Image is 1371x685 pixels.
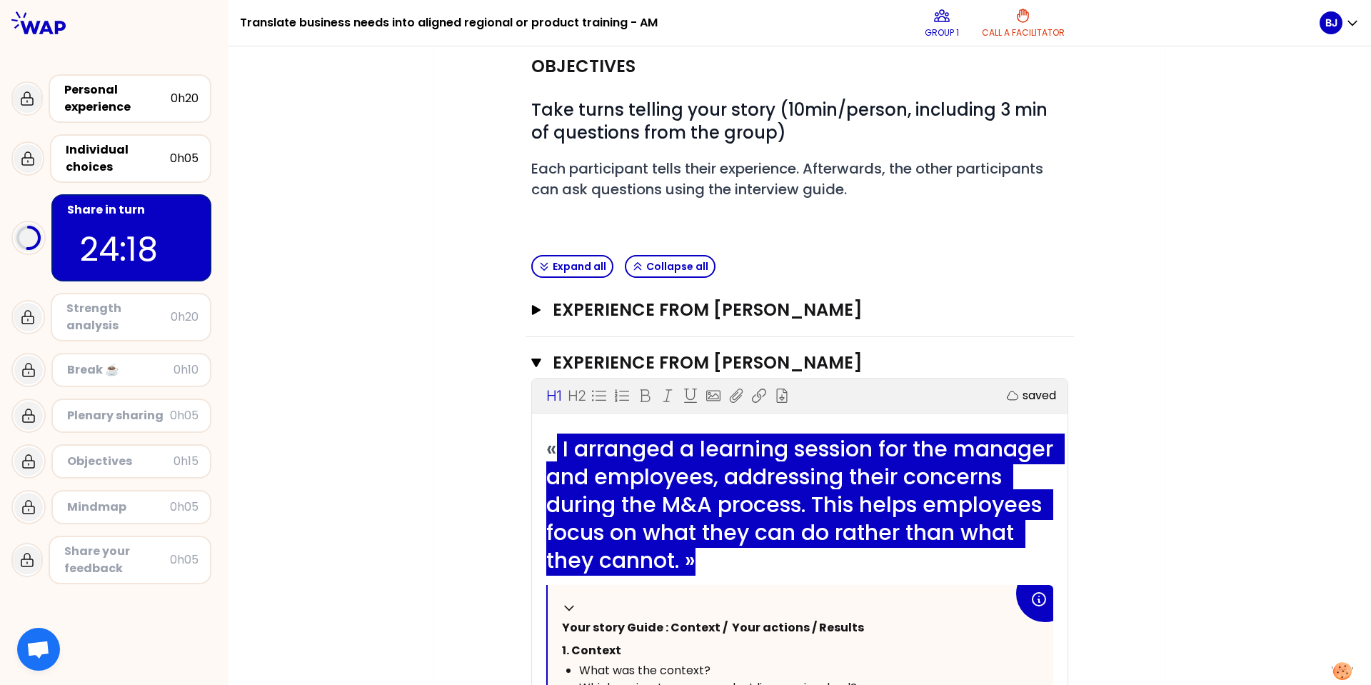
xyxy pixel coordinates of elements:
div: Share your feedback [64,543,170,577]
h3: Experience from [PERSON_NAME] [553,351,1019,374]
h2: Objectives [531,55,636,78]
button: Group 1 [919,1,965,44]
p: 24:18 [80,224,183,274]
button: Experience from [PERSON_NAME] [531,299,1068,321]
div: 0h05 [170,551,199,569]
div: Plenary sharing [67,407,170,424]
div: 0h20 [171,90,199,107]
span: Each participant tells their experience. Afterwards, the other participants can ask questions usi... [531,159,1047,199]
button: Expand all [531,255,613,278]
button: Experience from [PERSON_NAME] [531,351,1068,374]
span: Take turns telling your story (10min/person, including 3 min of questions from the group) [531,98,1052,144]
h3: Experience from [PERSON_NAME] [553,299,1020,321]
div: Individual choices [66,141,170,176]
div: Open chat [17,628,60,671]
p: H1 [546,386,561,406]
p: BJ [1325,16,1337,30]
button: Collapse all [625,255,715,278]
p: H2 [568,386,586,406]
span: What was the context? [579,662,710,679]
span: Your story Guide : Context / Your actions / Results [562,619,864,636]
div: Share in turn [67,201,199,219]
div: 0h15 [174,453,199,470]
div: 0h20 [171,309,199,326]
span: 1. Context [562,642,621,659]
div: 0h10 [174,361,199,379]
p: saved [1023,387,1056,404]
p: Group 1 [925,27,959,39]
div: 0h05 [170,150,199,167]
button: Call a facilitator [976,1,1070,44]
button: BJ [1320,11,1360,34]
div: 0h05 [170,407,199,424]
p: Call a facilitator [982,27,1065,39]
div: Break ☕️ [67,361,174,379]
div: Personal experience [64,81,171,116]
div: Objectives [67,453,174,470]
div: Strength analysis [66,300,171,334]
div: 0h05 [170,499,199,516]
div: Mindmap [67,499,170,516]
span: « I arranged a learning session for the manager and employees, addressing their concerns during t... [546,434,1059,576]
